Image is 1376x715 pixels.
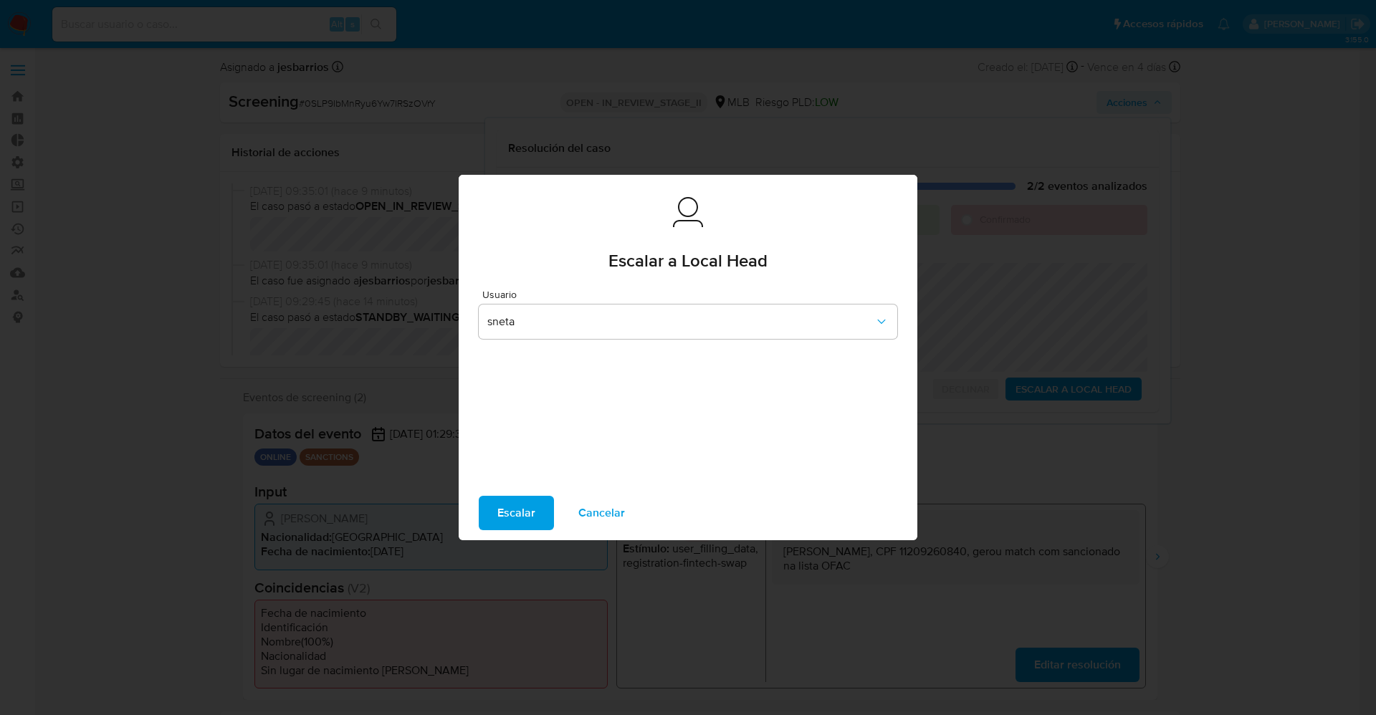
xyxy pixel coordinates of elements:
[482,289,901,299] span: Usuario
[608,252,768,269] span: Escalar a Local Head
[487,315,874,329] span: sneta
[560,496,644,530] button: Cancelar
[578,497,625,529] span: Cancelar
[479,496,554,530] button: Escalar
[497,497,535,529] span: Escalar
[479,304,897,339] button: sneta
